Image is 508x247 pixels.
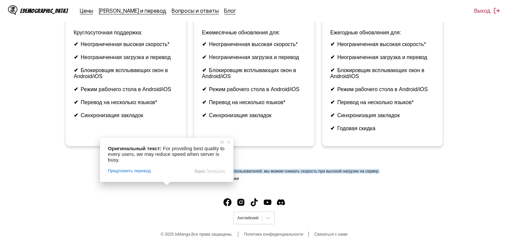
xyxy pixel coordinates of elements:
span: Предложить перевод [108,168,151,174]
ya-tr-span: Неограниченная загрузка и перевод [209,54,299,60]
ya-tr-span: ✔ [74,112,78,118]
button: Выход [474,7,500,14]
ya-tr-span: ✔ [202,112,206,118]
a: Связаться с нами [314,232,347,237]
img: Instagram ИсМанги [237,198,245,206]
ya-tr-span: Неограниченная высокая скорость* [209,41,298,47]
img: Логотип IsManga [8,5,17,15]
ya-tr-span: ✔ [330,99,335,105]
img: ИсМанга Раздор [277,198,285,206]
ya-tr-span: Перевод на несколько языков* [81,99,157,105]
ya-tr-span: Ежемесячные обновления для: [202,30,280,35]
ya-tr-span: ✔ [202,67,206,73]
ya-tr-span: ✔ [330,54,335,60]
ya-tr-span: ✔ [330,126,335,131]
ya-tr-span: [DEMOGRAPHIC_DATA] [20,8,68,14]
ya-tr-span: ✔ [330,86,335,92]
ya-tr-span: Ежегодные обновления для: [330,30,401,35]
ya-tr-span: Блокировщик всплывающих окон в Android/iOS [330,67,425,79]
a: Тик - ток [250,198,258,206]
a: Цены [80,7,93,14]
ya-tr-span: ✔ [330,41,335,47]
ya-tr-span: Неограниченная загрузка и перевод [337,54,427,60]
ya-tr-span: ✔ [330,112,335,118]
a: Вопросы и ответы [172,7,219,14]
a: YouTube [264,198,272,206]
a: Discord [277,198,285,206]
ya-tr-span: Перевод на несколько языков* [209,99,286,105]
ya-tr-span: Неограниченная высокая скорость* [81,41,170,47]
img: ИсМанга на Facebook [223,198,231,206]
ya-tr-span: Блокировщик всплывающих окон в Android/iOS [202,67,296,79]
a: Политика конфиденциальности [244,232,303,237]
ya-tr-span: ✔ [74,86,78,92]
ya-tr-span: Режим рабочего стола в Android/iOS [209,86,300,92]
ya-tr-span: Неограниченная загрузка и перевод [81,54,171,60]
a: [PERSON_NAME] и перевод [99,7,166,14]
ya-tr-span: © 2025 IsManga. [161,232,191,237]
ya-tr-span: Режим рабочего стола в Android/iOS [81,86,171,92]
a: Логотип IsManga[DEMOGRAPHIC_DATA] [8,5,80,16]
img: Выход [493,7,500,14]
ya-tr-span: ✔ [330,67,335,73]
ya-tr-span: Чтобы обеспечить наилучшее качество для всех пользователей, мы можем снижать скорость при высокой... [142,169,379,174]
ya-tr-span: ✔ [74,67,78,73]
ya-tr-span: Перевод на несколько языков* [337,99,414,105]
img: ИсМанга ТикТок [250,198,258,206]
ya-tr-span: ✔ [202,41,206,47]
ya-tr-span: ✔ [202,54,206,60]
ya-tr-span: Все права защищены. [191,232,233,237]
ya-tr-span: Неограниченная высокая скорость* [337,41,426,47]
ya-tr-span: Синхронизация закладок [209,112,272,118]
ya-tr-span: Выход [474,7,491,14]
ya-tr-span: ✔ [202,99,206,105]
a: Facebook [223,198,231,206]
ya-tr-span: ✔ [74,41,78,47]
span: Оригинальный текст: [108,146,162,151]
ya-tr-span: Блокировщик всплывающих окон в Android/iOS [74,67,168,79]
a: Instagram [237,198,245,206]
ya-tr-span: Синхронизация закладок [337,112,400,118]
a: Блог [224,7,236,14]
ya-tr-span: Режим рабочего стола в Android/iOS [337,86,428,92]
img: ИсМанга YouTube [264,198,272,206]
span: For providing best quality to every users, we may reduce speed when server is busy. [108,146,226,163]
ya-tr-span: Годовая скидка [337,126,375,131]
ya-tr-span: ✔ [74,99,78,105]
ya-tr-span: Синхронизация закладок [81,112,143,118]
ya-tr-span: Круглосуточная поддержка: [74,30,143,35]
input: Выберите язык [237,216,238,220]
ya-tr-span: ✔ [202,86,206,92]
ya-tr-span: ✔ [74,54,78,60]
